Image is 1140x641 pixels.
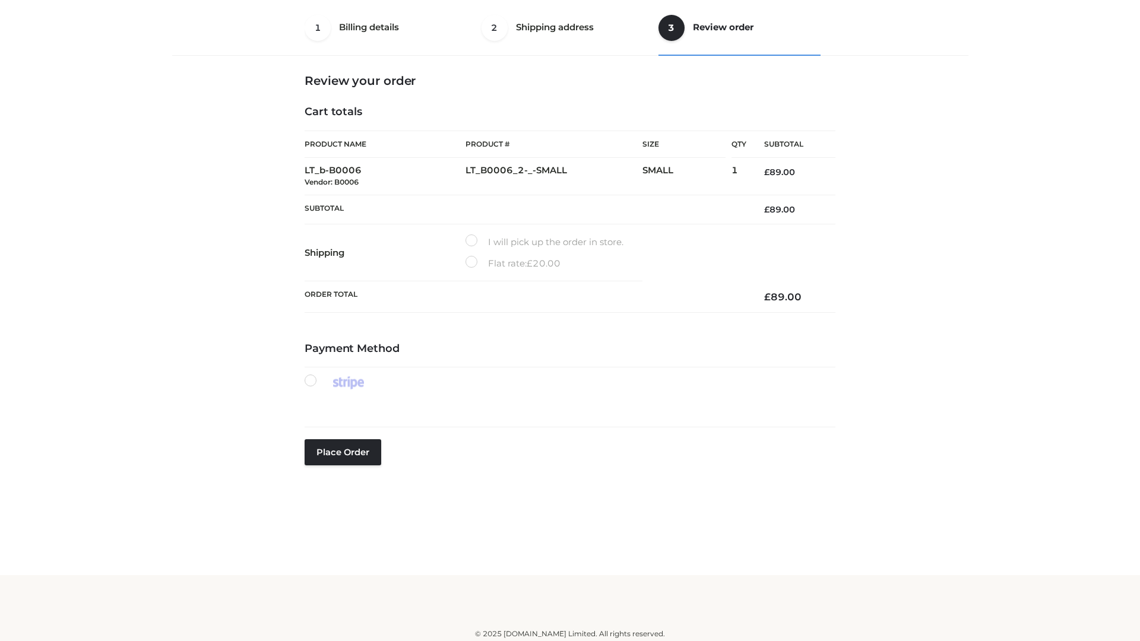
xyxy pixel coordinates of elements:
th: Shipping [305,224,465,281]
td: 1 [731,158,746,195]
button: Place order [305,439,381,465]
span: £ [527,258,533,269]
th: Size [642,131,726,158]
small: Vendor: B0006 [305,177,359,186]
h3: Review your order [305,74,835,88]
span: £ [764,204,769,215]
td: SMALL [642,158,731,195]
th: Product # [465,131,642,158]
th: Qty [731,131,746,158]
h4: Cart totals [305,106,835,119]
td: LT_B0006_2-_-SMALL [465,158,642,195]
span: £ [764,167,769,177]
label: I will pick up the order in store. [465,234,623,250]
bdi: 20.00 [527,258,560,269]
label: Flat rate: [465,256,560,271]
td: LT_b-B0006 [305,158,465,195]
th: Order Total [305,281,746,313]
bdi: 89.00 [764,204,795,215]
bdi: 89.00 [764,291,802,303]
h4: Payment Method [305,342,835,356]
div: © 2025 [DOMAIN_NAME] Limited. All rights reserved. [176,628,964,640]
bdi: 89.00 [764,167,795,177]
th: Subtotal [305,195,746,224]
th: Product Name [305,131,465,158]
span: £ [764,291,771,303]
th: Subtotal [746,131,835,158]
